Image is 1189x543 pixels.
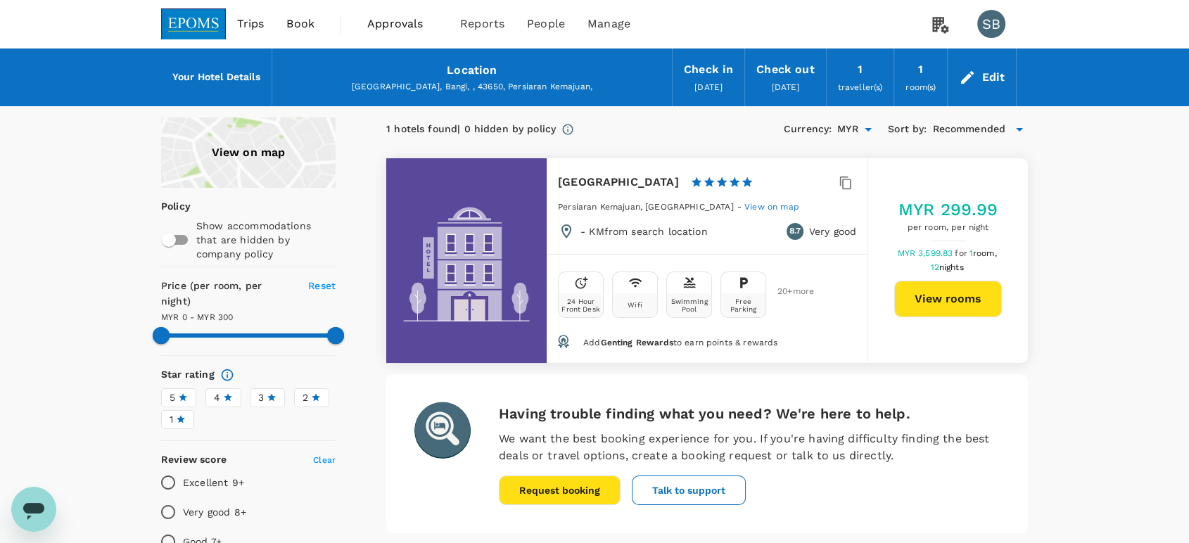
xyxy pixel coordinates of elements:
[558,202,734,212] span: Persiaran Kemajuan, [GEOGRAPHIC_DATA]
[447,60,497,80] div: Location
[172,70,260,85] h6: Your Hotel Details
[161,117,336,188] a: View on map
[558,172,679,192] h6: [GEOGRAPHIC_DATA]
[724,298,763,313] div: Free Parking
[183,505,246,519] p: Very good 8+
[930,262,965,272] span: 12
[939,262,964,272] span: nights
[161,199,170,213] p: Policy
[460,15,504,32] span: Reports
[386,122,556,137] div: 1 hotels found | 0 hidden by policy
[771,82,799,92] span: [DATE]
[170,412,173,427] span: 1
[499,402,1000,425] h6: Having trouble finding what you need? We're here to help.
[838,82,883,92] span: traveller(s)
[561,298,600,313] div: 24 Hour Front Desk
[737,202,744,212] span: -
[196,219,334,261] p: Show accommodations that are hidden by company policy
[905,82,936,92] span: room(s)
[694,82,723,92] span: [DATE]
[583,338,777,347] span: Add to earn points & rewards
[600,338,673,347] span: Genting Rewards
[898,221,998,235] span: per room, per night
[784,122,832,137] h6: Currency :
[499,430,1000,464] p: We want the best booking experience for you. If you're having difficulty finding the best deals o...
[973,248,997,258] span: room,
[756,60,814,79] div: Check out
[161,8,226,39] img: EPOMS SDN BHD
[499,475,621,505] button: Request booking
[303,390,308,405] span: 2
[955,248,969,258] span: for
[170,390,175,405] span: 5
[367,15,438,32] span: Approvals
[628,301,642,309] div: Wifi
[632,475,746,505] button: Talk to support
[888,122,927,137] h6: Sort by :
[858,60,863,79] div: 1
[237,15,265,32] span: Trips
[897,248,955,258] span: MYR 3,599.83
[969,248,999,258] span: 1
[214,390,220,405] span: 4
[858,120,878,139] button: Open
[744,202,799,212] span: View on map
[284,80,661,94] div: [GEOGRAPHIC_DATA], Bangi, , 43650, Persiaran Kemajuan,
[789,224,800,238] span: 8.7
[161,452,227,468] h6: Review score
[744,200,799,212] a: View on map
[286,15,314,32] span: Book
[183,475,244,490] p: Excellent 9+
[670,298,708,313] div: Swimming Pool
[898,198,998,221] h5: MYR 299.99
[977,10,1005,38] div: SB
[684,60,733,79] div: Check in
[777,287,799,296] span: 20 + more
[587,15,630,32] span: Manage
[313,455,336,465] span: Clear
[161,367,215,383] h6: Star rating
[527,15,565,32] span: People
[918,60,923,79] div: 1
[161,312,233,322] span: MYR 0 - MYR 300
[894,281,1002,317] button: View rooms
[809,224,856,238] p: Very good
[580,224,708,238] p: - KM from search location
[11,487,56,532] iframe: Button to launch messaging window
[258,390,264,405] span: 3
[308,280,336,291] span: Reset
[220,368,234,382] svg: Star ratings are awarded to properties to represent the quality of services, facilities, and amen...
[161,279,292,309] h6: Price (per room, per night)
[981,68,1005,87] div: Edit
[932,122,1005,137] span: Recommended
